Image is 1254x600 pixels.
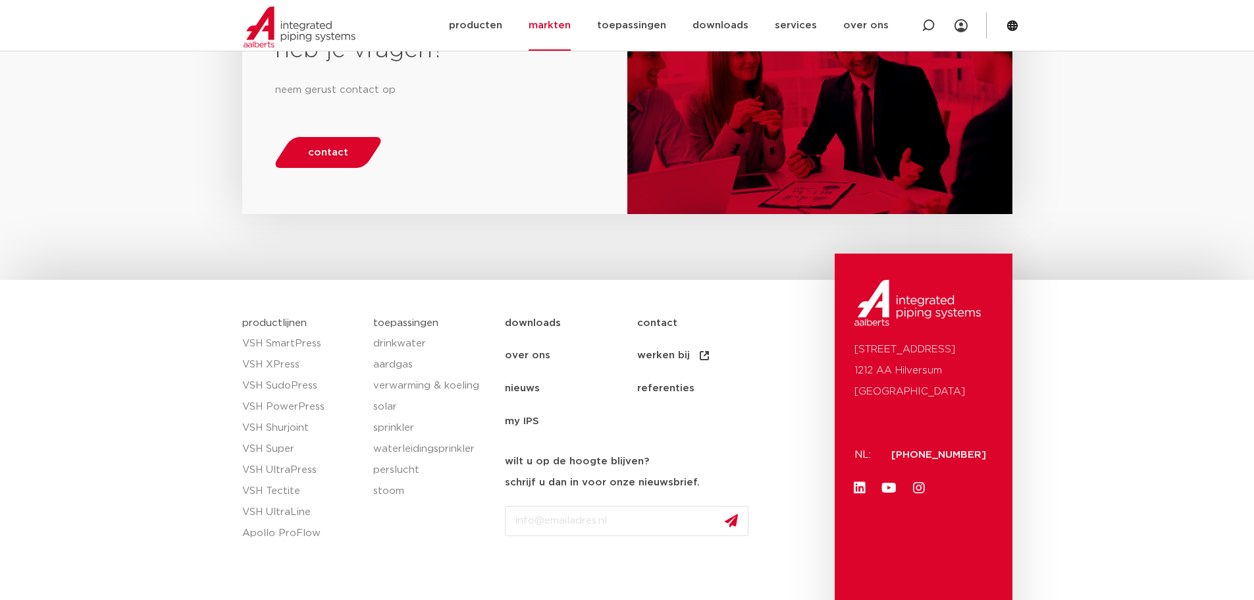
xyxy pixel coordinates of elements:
[373,396,492,418] a: solar
[373,375,492,396] a: verwarming & koeling
[242,375,361,396] a: VSH SudoPress
[637,307,770,340] a: contact
[275,35,594,67] h2: heb je vragen?
[373,354,492,375] a: aardgas
[725,514,738,528] img: send.svg
[505,456,649,466] strong: wilt u op de hoogte blijven?
[854,445,875,466] p: NL:
[373,333,492,354] a: drinkwater
[242,502,361,523] a: VSH UltraLine
[242,333,361,354] a: VSH SmartPress
[505,506,748,536] input: info@emailadres.nl
[637,372,770,405] a: referenties
[308,148,348,157] span: contact
[505,547,705,598] iframe: reCAPTCHA
[271,137,384,168] a: contact
[505,477,700,487] strong: schrijf u dan in voor onze nieuwsbrief.
[505,372,637,405] a: nieuws
[242,418,361,439] a: VSH Shurjoint
[854,339,993,402] p: [STREET_ADDRESS] 1212 AA Hilversum [GEOGRAPHIC_DATA]
[373,418,492,439] a: sprinkler
[373,439,492,460] a: waterleidingsprinkler
[505,339,637,372] a: over ons
[373,460,492,481] a: perslucht
[505,307,828,439] nav: Menu
[505,405,637,438] a: my IPS
[242,523,361,544] a: Apollo ProFlow
[275,80,594,101] p: neem gerust contact op
[373,318,438,328] a: toepassingen
[637,339,770,372] a: werken bij
[242,460,361,481] a: VSH UltraPress
[505,307,637,340] a: downloads
[373,481,492,502] a: stoom
[891,450,986,460] a: [PHONE_NUMBER]
[242,318,307,328] a: productlijnen
[242,439,361,460] a: VSH Super
[242,354,361,375] a: VSH XPress
[242,396,361,418] a: VSH PowerPress
[242,481,361,502] a: VSH Tectite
